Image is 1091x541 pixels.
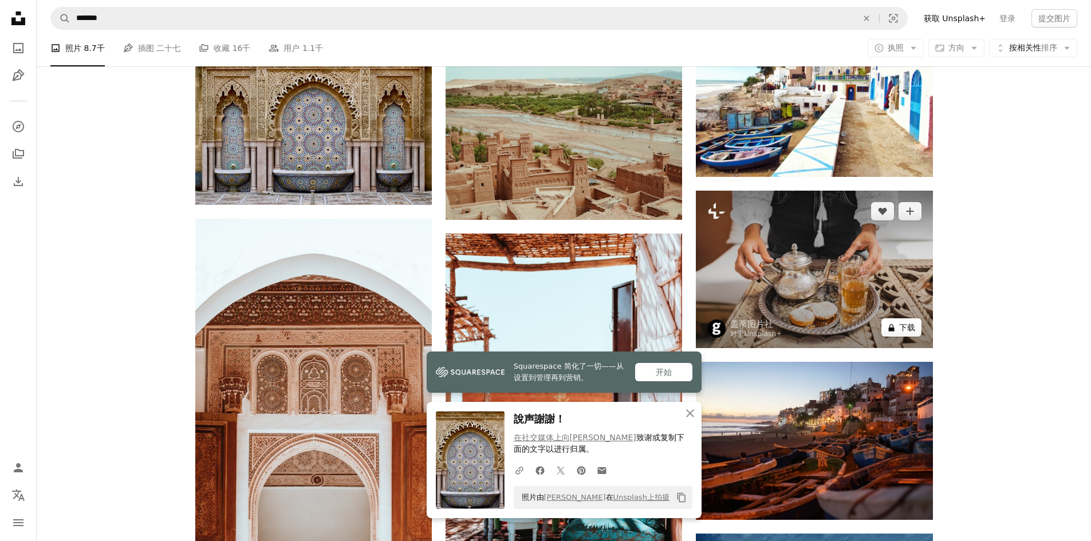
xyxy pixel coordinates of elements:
button: 按相关性排序 [989,39,1077,57]
button: 清除 [854,7,879,29]
font: 登录 [999,14,1015,23]
a: 收藏 16千 [199,30,250,66]
button: 方向 [928,39,984,57]
a: 登录 / 注册 [7,456,30,479]
font: 提交图片 [1038,14,1070,23]
font: 二十七 [156,44,180,53]
a: 插图 二十七 [123,30,180,66]
font: 照片由 [522,493,544,501]
a: 房屋附近海边的船只 [696,435,932,445]
button: 菜单 [7,511,30,534]
font: 用户 [283,44,300,53]
a: 在 Facebook 上分享 [530,459,550,481]
font: 插图 [138,44,154,53]
a: 棕色和白色的拱门摄影 [195,389,432,399]
img: 鸟瞰城镇 [446,62,682,220]
button: 执照 [868,39,924,57]
img: 庭院中央的装饰喷泉 [195,48,432,205]
button: 喜欢 [871,202,894,220]
a: 照片 [7,37,30,60]
a: 用户 1.1千 [269,30,323,66]
a: 下载历史记录 [7,170,30,193]
font: 致谢 [636,433,652,442]
button: 添加到收藏夹 [899,202,921,220]
font: 开始 [656,368,672,377]
a: 首页 — Unsplash [7,7,30,32]
button: 搜索 Unsplash [51,7,70,29]
a: Unsplash+ [744,330,782,338]
a: 鸟瞰城镇 [446,136,682,146]
font: 或复制下面的文字以进行归属。 [514,433,684,453]
font: 按相关性 [1009,43,1041,52]
button: 语言 [7,484,30,507]
a: 在社交媒体上向[PERSON_NAME] [514,433,636,442]
font: 1.1千 [302,44,323,53]
a: Unsplash上拍摄 [613,493,669,501]
font: 执照 [888,43,904,52]
a: [PERSON_NAME] [544,493,606,501]
a: Squarespace 简化了一切——从设置到管理再到营销。开始 [427,352,702,393]
font: 方向 [948,43,964,52]
img: 房屋附近海边的船只 [696,362,932,519]
font: 获取 Unsplash+ [924,14,986,23]
form: 在全站范围内查找视觉效果 [50,7,908,30]
font: Squarespace 简化了一切——从设置到管理再到营销。 [514,362,624,382]
button: 提交图片 [1031,9,1077,27]
a: 庭院中央的装饰喷泉 [195,121,432,131]
button: 复制到剪贴板 [672,488,691,507]
button: 下载 [881,318,921,337]
a: 通过电子邮件分享 [592,459,612,481]
a: 女人们亲手奉上传统的摩洛哥薄荷茶，配上饼干和复古银茶壶。摩洛哥马拉喀什的热情好客和服务。 [696,264,932,274]
a: 船停靠在房屋和水域附近 [696,82,932,93]
a: 获取 Unsplash+ [917,9,992,27]
a: 收藏 [7,143,30,165]
font: 收藏 [214,44,230,53]
a: 盖蒂图片社 [730,318,782,330]
a: 登录 [992,9,1022,27]
img: 女人们亲手奉上传统的摩洛哥薄荷茶，配上饼干和复古银茶壶。摩洛哥马拉喀什的热情好客和服务。 [696,191,932,348]
a: 插图 [7,64,30,87]
img: 前往 Getty Images 的个人资料 [707,319,726,338]
font: 在 [606,493,613,501]
img: file-1747939142011-51e5cc87e3c9 [436,364,505,381]
a: 在 Twitter 上分享 [550,459,571,481]
font: 16千 [233,44,251,53]
button: 视觉搜索 [880,7,907,29]
font: 排序 [1041,43,1057,52]
font: 下载 [899,323,915,332]
font: 对于 [730,330,744,338]
a: 在 Pinterest 上分享 [571,459,592,481]
font: 盖蒂图片社 [730,319,773,329]
font: 說声謝謝！ [514,413,565,425]
a: 探索 [7,115,30,138]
